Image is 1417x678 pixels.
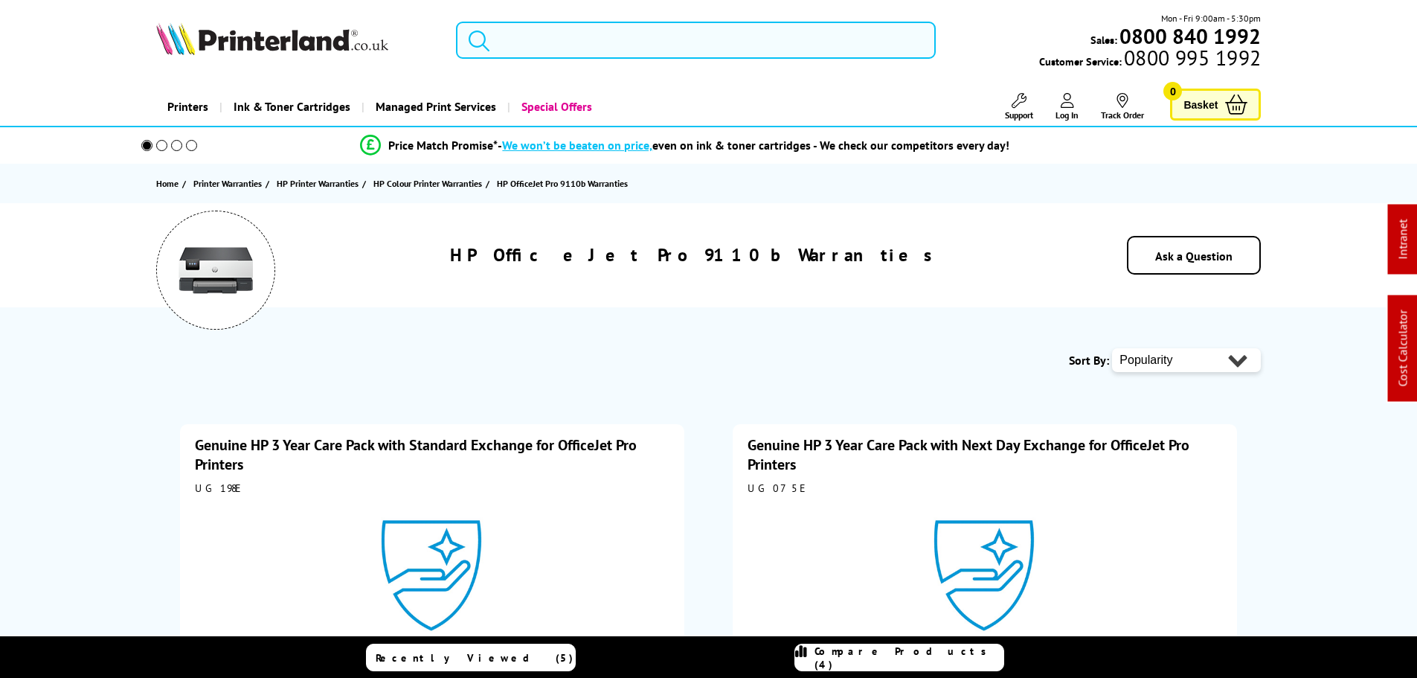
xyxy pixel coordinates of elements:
span: Printer Warranties [193,176,262,191]
a: Log In [1055,93,1079,121]
span: Mon - Fri 9:00am - 5:30pm [1161,11,1261,25]
a: Managed Print Services [362,88,507,126]
span: 0800 995 1992 [1122,51,1261,65]
h1: HP OfficeJet Pro 9110b Warranties [450,243,942,266]
span: HP OfficeJet Pro 9110b Warranties [497,178,628,189]
span: HP Colour Printer Warranties [373,176,482,191]
a: Compare Products (4) [794,644,1004,671]
a: Special Offers [507,88,603,126]
img: Printerland Logo [156,22,388,55]
a: Printerland Logo [156,22,438,58]
a: Cost Calculator [1395,310,1410,387]
a: Genuine HP 3 Year Care Pack with Next Day Exchange for OfficeJet Pro Printers [748,435,1189,474]
span: We won’t be beaten on price, [502,138,652,153]
a: Ink & Toner Cartridges [219,88,362,126]
li: modal_Promise [121,132,1250,159]
a: Genuine HP 3 Year Care Pack with Standard Exchange for OfficeJet Pro Printers [195,435,637,474]
a: Printers [156,88,219,126]
a: HP Colour Printer Warranties [373,176,486,191]
span: Price Match Promise* [388,138,498,153]
a: Home [156,176,182,191]
img: HP OfficeJet Pro 9110b Colour Printer Warranties [179,233,253,307]
span: Sales: [1090,33,1117,47]
a: Track Order [1101,93,1144,121]
span: Customer Service: [1039,51,1261,68]
a: Ask a Question [1155,249,1233,263]
a: HP Printer Warranties [277,176,362,191]
span: Log In [1055,109,1079,121]
span: Ink & Toner Cartridges [234,88,350,126]
div: UG075E [748,482,1222,495]
a: Basket 0 [1170,89,1261,121]
a: Support [1005,93,1033,121]
span: HP Printer Warranties [277,176,359,191]
a: Intranet [1395,220,1410,260]
span: Recently Viewed (5) [376,651,573,665]
a: Recently Viewed (5) [366,644,576,671]
a: 0800 840 1992 [1117,29,1261,43]
div: - even on ink & toner cartridges - We check our competitors every day! [498,138,1009,153]
a: Printer Warranties [193,176,266,191]
span: Sort By: [1069,353,1109,368]
b: 0800 840 1992 [1119,22,1261,50]
span: Support [1005,109,1033,121]
span: Compare Products (4) [814,645,1003,671]
span: 0 [1163,82,1182,100]
span: Basket [1183,95,1218,115]
div: UG198E [195,482,669,495]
